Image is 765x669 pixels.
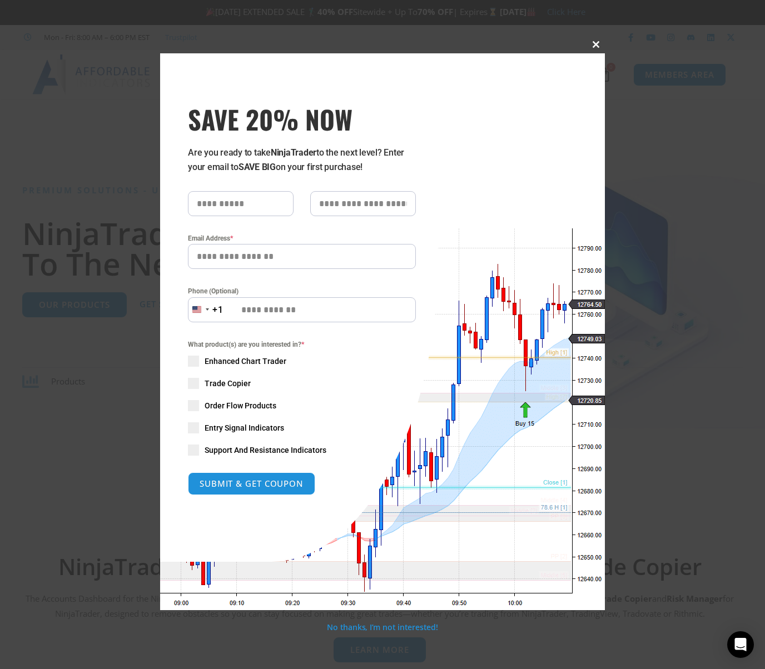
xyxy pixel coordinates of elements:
[327,622,438,632] a: No thanks, I’m not interested!
[205,356,286,367] span: Enhanced Chart Trader
[188,422,416,433] label: Entry Signal Indicators
[188,339,416,350] span: What product(s) are you interested in?
[205,445,326,456] span: Support And Resistance Indicators
[188,103,416,134] span: SAVE 20% NOW
[188,378,416,389] label: Trade Copier
[727,631,754,658] div: Open Intercom Messenger
[188,445,416,456] label: Support And Resistance Indicators
[205,400,276,411] span: Order Flow Products
[188,356,416,367] label: Enhanced Chart Trader
[271,147,316,158] strong: NinjaTrader
[188,472,315,495] button: SUBMIT & GET COUPON
[188,400,416,411] label: Order Flow Products
[212,303,223,317] div: +1
[188,146,416,174] p: Are you ready to take to the next level? Enter your email to on your first purchase!
[188,233,416,244] label: Email Address
[205,422,284,433] span: Entry Signal Indicators
[188,286,416,297] label: Phone (Optional)
[205,378,251,389] span: Trade Copier
[188,297,223,322] button: Selected country
[239,162,276,172] strong: SAVE BIG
